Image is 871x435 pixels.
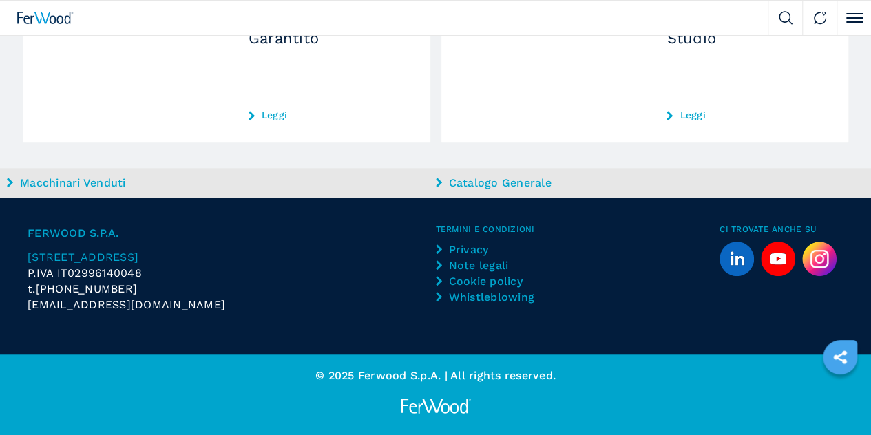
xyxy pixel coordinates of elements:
a: [STREET_ADDRESS] [28,249,436,265]
img: Contact us [813,11,827,25]
p: © 2025 Ferwood S.p.A. | All rights reserved. [31,368,840,383]
h3: Revisionato e Garantito [249,16,408,46]
span: Termini e condizioni [436,225,720,233]
span: Ci trovate anche su [720,225,843,233]
iframe: Chat [812,373,861,425]
span: [EMAIL_ADDRESS][DOMAIN_NAME] [28,297,225,312]
span: [PHONE_NUMBER] [36,281,138,297]
a: Privacy [436,242,552,257]
a: sharethis [823,340,857,374]
a: linkedin [720,242,754,276]
a: Leggi [249,109,408,120]
a: Leggi [667,109,826,120]
img: Search [779,11,793,25]
a: Note legali [436,257,552,273]
span: [STREET_ADDRESS] [28,251,138,264]
a: youtube [761,242,795,276]
button: Click to toggle menu [837,1,871,35]
img: Ferwood [399,397,473,414]
h3: Scopri i nostri Casi Studio [667,16,826,46]
img: Ferwood [17,12,74,24]
span: FERWOOD S.P.A. [28,225,436,241]
img: Instagram [802,242,837,276]
a: Whistleblowing [436,289,552,305]
div: t. [28,281,436,297]
span: P.IVA IT02996140048 [28,266,142,279]
a: Macchinari Venduti [7,175,432,191]
a: Catalogo Generale [436,175,861,191]
a: Cookie policy [436,273,552,289]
